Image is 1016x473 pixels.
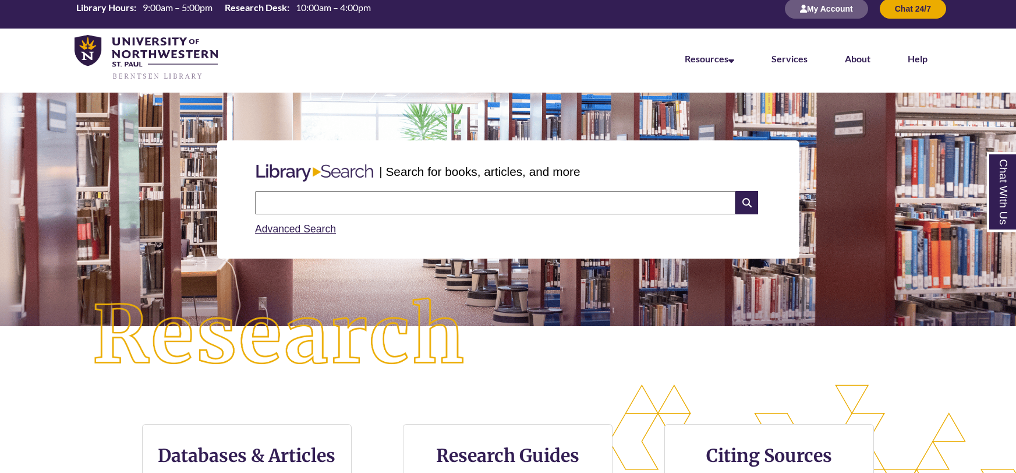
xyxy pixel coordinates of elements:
[72,1,376,16] table: Hours Today
[908,53,928,64] a: Help
[143,2,213,13] span: 9:00am – 5:00pm
[880,3,946,13] a: Chat 24/7
[785,3,868,13] a: My Account
[72,1,376,17] a: Hours Today
[220,1,291,14] th: Research Desk:
[698,444,840,467] h3: Citing Sources
[413,444,603,467] h3: Research Guides
[771,53,808,64] a: Services
[250,160,379,186] img: Libary Search
[152,444,342,467] h3: Databases & Articles
[255,223,336,235] a: Advanced Search
[51,256,508,415] img: Research
[72,1,138,14] th: Library Hours:
[685,53,734,64] a: Resources
[75,35,218,80] img: UNWSP Library Logo
[735,191,757,214] i: Search
[379,163,580,181] p: | Search for books, articles, and more
[296,2,371,13] span: 10:00am – 4:00pm
[845,53,870,64] a: About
